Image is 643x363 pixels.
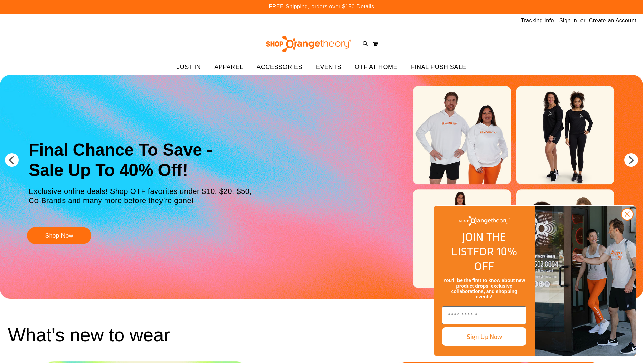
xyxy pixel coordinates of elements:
a: Details [356,4,374,9]
a: APPAREL [207,60,250,75]
span: APPAREL [214,60,243,75]
span: JUST IN [177,60,201,75]
button: prev [5,153,19,167]
a: OTF AT HOME [348,60,404,75]
div: FLYOUT Form [427,199,643,363]
button: next [624,153,638,167]
span: FOR 10% OFF [473,243,517,274]
a: EVENTS [309,60,348,75]
button: Sign Up Now [442,327,526,346]
button: Shop Now [27,227,91,244]
h2: Final Chance To Save - Sale Up To 40% Off! [24,135,258,187]
span: ACCESSORIES [257,60,303,75]
a: Final Chance To Save -Sale Up To 40% Off! Exclusive online deals! Shop OTF favorites under $10, $... [24,135,258,247]
a: Create an Account [589,17,636,24]
input: Enter email [442,306,526,324]
button: Close dialog [621,208,634,221]
img: Shop Orangetheory [459,216,510,226]
p: Exclusive online deals! Shop OTF favorites under $10, $20, $50, Co-Brands and many more before th... [24,187,258,220]
a: FINAL PUSH SALE [404,60,473,75]
a: JUST IN [170,60,207,75]
a: Sign In [559,17,577,24]
img: Shop Orangtheory [535,206,636,356]
span: EVENTS [316,60,341,75]
a: ACCESSORIES [250,60,310,75]
span: FINAL PUSH SALE [411,60,466,75]
img: Shop Orangetheory [265,36,352,52]
span: JOIN THE LIST [451,228,506,260]
span: OTF AT HOME [355,60,397,75]
p: FREE Shipping, orders over $150. [269,3,374,11]
span: You’ll be the first to know about new product drops, exclusive collaborations, and shopping events! [443,278,525,299]
h2: What’s new to wear [8,326,635,344]
a: Tracking Info [521,17,554,24]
